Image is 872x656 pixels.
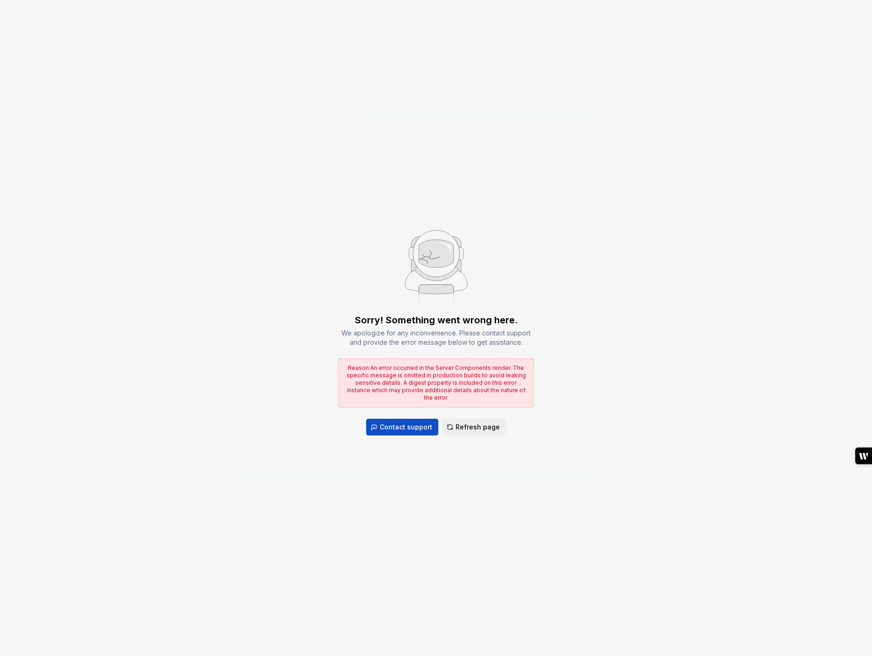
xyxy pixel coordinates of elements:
span: Reason: An error occurred in the Server Components render. The specific message is omitted in pro... [347,364,526,401]
div: We apologize for any inconvenience. Please contact support and provide the error message below to... [338,328,534,347]
button: Contact support [366,419,438,435]
button: Refresh page [442,419,506,435]
span: Refresh page [456,422,500,432]
div: Sorry! Something went wrong here. [355,314,518,327]
span: Contact support [380,422,432,432]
